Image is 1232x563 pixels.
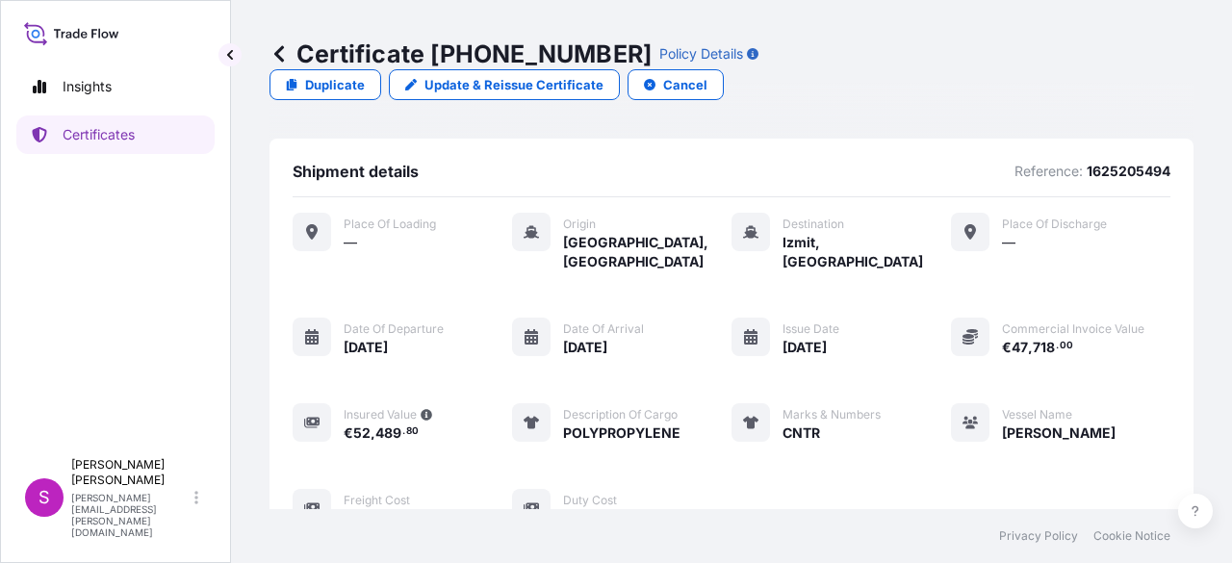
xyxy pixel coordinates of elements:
span: 80 [406,428,419,435]
span: 489 [375,426,401,440]
span: [PERSON_NAME] [1002,423,1116,443]
p: [PERSON_NAME] [PERSON_NAME] [71,457,191,488]
span: Place of Loading [344,217,436,232]
p: Reference: [1014,162,1083,181]
a: Privacy Policy [999,528,1078,544]
span: Destination [783,217,844,232]
p: [PERSON_NAME][EMAIL_ADDRESS][PERSON_NAME][DOMAIN_NAME] [71,492,191,538]
span: Insured Value [344,407,417,422]
span: Description of cargo [563,407,678,422]
span: 00 [1060,343,1073,349]
span: Commercial Invoice Value [1002,321,1144,337]
a: Duplicate [269,69,381,100]
span: Origin [563,217,596,232]
span: Date of arrival [563,321,644,337]
span: Duty Cost [563,493,617,508]
span: Place of discharge [1002,217,1107,232]
a: Insights [16,67,215,106]
span: CNTR [783,423,820,443]
a: Update & Reissue Certificate [389,69,620,100]
span: . [1056,343,1059,349]
p: Certificate [PHONE_NUMBER] [269,38,652,69]
span: Freight Cost [344,493,410,508]
p: Update & Reissue Certificate [424,75,603,94]
span: 47 [1012,341,1028,354]
span: Issue Date [783,321,839,337]
a: Cookie Notice [1093,528,1170,544]
span: [GEOGRAPHIC_DATA], [GEOGRAPHIC_DATA] [563,233,731,271]
span: 718 [1033,341,1055,354]
p: Certificates [63,125,135,144]
a: Certificates [16,115,215,154]
span: Shipment details [293,162,419,181]
span: . [402,428,405,435]
span: — [344,233,357,252]
span: , [371,426,375,440]
span: — [1002,233,1015,252]
p: 1625205494 [1087,162,1170,181]
p: Insights [63,77,112,96]
span: [DATE] [344,338,388,357]
span: POLYPROPYLENE [563,423,680,443]
span: [DATE] [563,338,607,357]
span: , [1028,341,1033,354]
p: Policy Details [659,44,743,64]
span: € [344,426,353,440]
button: Cancel [628,69,724,100]
span: Izmit, [GEOGRAPHIC_DATA] [783,233,951,271]
p: Cancel [663,75,707,94]
span: Date of departure [344,321,444,337]
p: Duplicate [305,75,365,94]
span: Vessel Name [1002,407,1072,422]
span: 52 [353,426,371,440]
span: S [38,488,50,507]
span: [DATE] [783,338,827,357]
span: Marks & Numbers [783,407,881,422]
span: € [1002,341,1012,354]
